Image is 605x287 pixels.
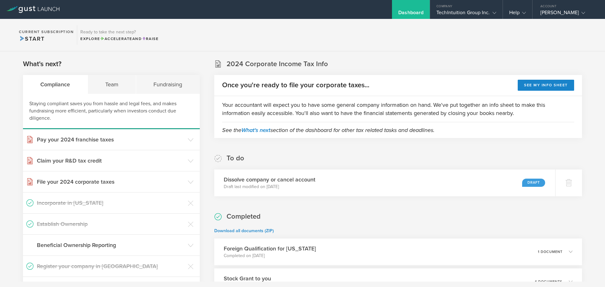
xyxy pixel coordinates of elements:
h3: Foreign Qualification for [US_STATE] [224,244,316,253]
div: Draft [522,179,545,187]
h2: To do [227,154,244,163]
button: See my info sheet [518,80,574,91]
div: Fundraising [136,75,200,94]
h3: Stock Grant to you [224,274,271,283]
h3: File your 2024 corporate taxes [37,178,185,186]
h3: Register your company in [GEOGRAPHIC_DATA] [37,262,185,270]
h3: Beneficial Ownership Reporting [37,241,185,249]
div: Team [88,75,136,94]
h2: Current Subscription [19,30,74,34]
div: Staying compliant saves you from hassle and legal fees, and makes fundraising more efficient, par... [23,94,200,129]
h3: Pay your 2024 franchise taxes [37,135,185,144]
h3: Ready to take the next step? [80,30,158,34]
em: See the section of the dashboard for other tax related tasks and deadlines. [222,127,435,134]
div: Help [509,9,526,19]
p: Your accountant will expect you to have some general company information on hand. We've put toget... [222,101,574,117]
h3: Establish Ownership [37,220,185,228]
a: Download all documents (ZIP) [214,228,274,233]
h3: Incorporate in [US_STATE] [37,199,185,207]
h2: Once you're ready to file your corporate taxes... [222,81,369,90]
div: TechIntuition Group Inc. [436,9,496,19]
p: 1 document [538,250,562,254]
p: Completed on [DATE] [224,253,316,259]
span: Start [19,35,44,42]
h2: What's next? [23,60,61,69]
h2: Completed [227,212,261,221]
h3: Claim your R&D tax credit [37,157,185,165]
div: Dashboard [398,9,423,19]
span: and [100,37,142,41]
p: Draft last modified on [DATE] [224,184,315,190]
div: [PERSON_NAME] [540,9,594,19]
p: 4 documents [535,280,562,284]
span: Accelerate [100,37,132,41]
div: Explore [80,36,158,42]
div: Compliance [23,75,88,94]
a: What's next [241,127,270,134]
span: Raise [142,37,158,41]
div: Dissolve company or cancel accountDraft last modified on [DATE]Draft [214,169,555,196]
div: Ready to take the next step?ExploreAccelerateandRaise [77,25,162,45]
h3: Dissolve company or cancel account [224,175,315,184]
h2: 2024 Corporate Income Tax Info [227,60,328,69]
